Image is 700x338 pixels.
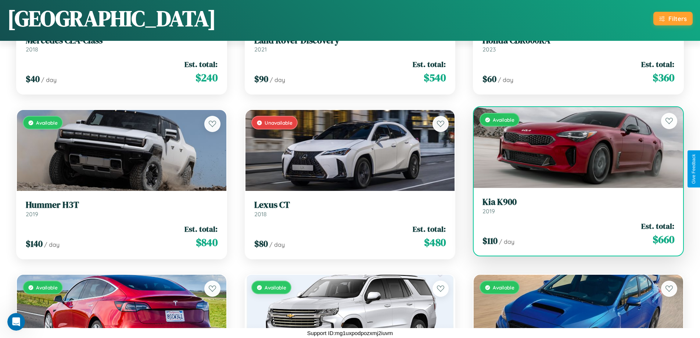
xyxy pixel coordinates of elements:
[270,76,285,83] span: / day
[26,200,218,218] a: Hummer H3T2019
[482,235,498,247] span: $ 110
[499,238,514,245] span: / day
[482,73,496,85] span: $ 60
[254,35,446,53] a: Land Rover Discovery2021
[413,59,446,70] span: Est. total:
[254,200,446,218] a: Lexus CT2018
[26,238,43,250] span: $ 140
[641,59,674,70] span: Est. total:
[254,46,267,53] span: 2021
[641,221,674,231] span: Est. total:
[482,197,674,215] a: Kia K9002019
[254,73,268,85] span: $ 90
[26,35,218,53] a: Mercedes CLA-Class2018
[26,46,38,53] span: 2018
[424,235,446,250] span: $ 480
[195,70,218,85] span: $ 240
[691,154,696,184] div: Give Feedback
[265,120,292,126] span: Unavailable
[668,15,687,22] div: Filters
[307,328,393,338] p: Support ID: mg1uxpodpozxmj2iuvm
[653,232,674,247] span: $ 660
[26,210,38,218] span: 2019
[36,284,58,291] span: Available
[254,210,267,218] span: 2018
[254,238,268,250] span: $ 80
[493,117,514,123] span: Available
[36,120,58,126] span: Available
[269,241,285,248] span: / day
[482,197,674,207] h3: Kia K900
[482,207,495,215] span: 2019
[44,241,60,248] span: / day
[498,76,513,83] span: / day
[184,59,218,70] span: Est. total:
[7,313,25,331] iframe: Intercom live chat
[26,73,40,85] span: $ 40
[184,224,218,234] span: Est. total:
[653,12,693,25] button: Filters
[653,70,674,85] span: $ 360
[7,3,216,33] h1: [GEOGRAPHIC_DATA]
[196,235,218,250] span: $ 840
[41,76,57,83] span: / day
[482,35,674,53] a: Honda CBR600RA2023
[254,200,446,210] h3: Lexus CT
[413,224,446,234] span: Est. total:
[482,46,496,53] span: 2023
[26,200,218,210] h3: Hummer H3T
[493,284,514,291] span: Available
[265,284,286,291] span: Available
[424,70,446,85] span: $ 540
